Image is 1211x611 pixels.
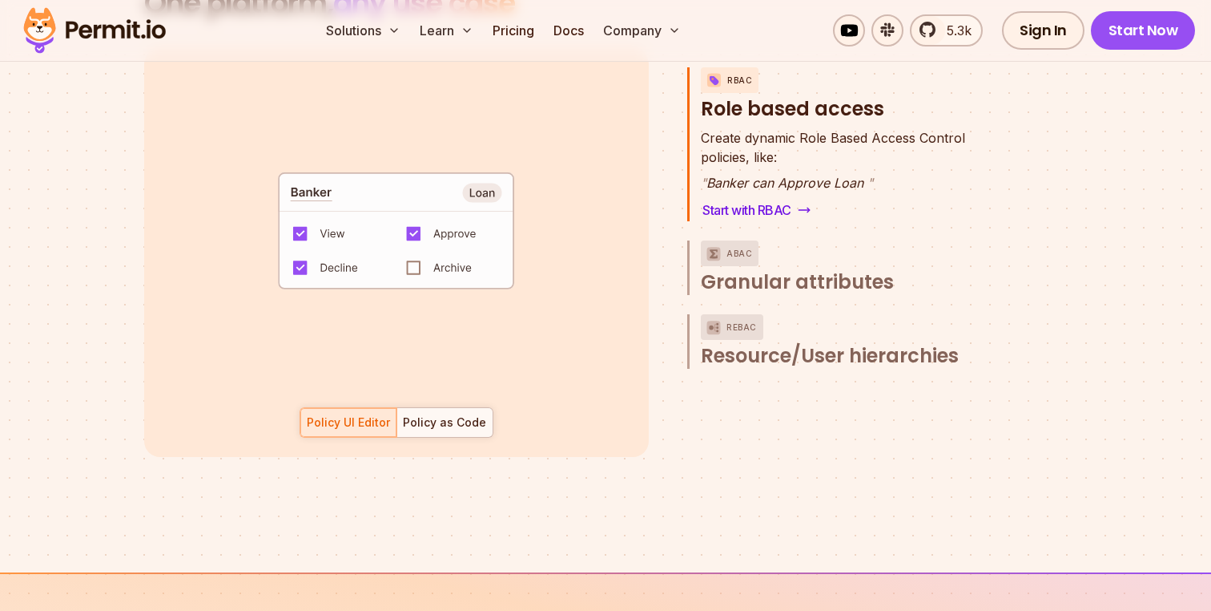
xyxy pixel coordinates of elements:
button: Policy as Code [396,407,493,438]
button: Company [597,14,687,47]
button: ReBACResource/User hierarchies [701,314,1000,369]
span: " [701,175,706,191]
span: Granular attributes [701,269,894,295]
a: Sign In [1002,11,1084,50]
button: ABACGranular attributes [701,241,1000,295]
button: Learn [413,14,480,47]
p: ReBAC [726,314,757,340]
a: Start with RBAC [701,199,812,221]
a: Docs [547,14,590,47]
span: " [867,175,873,191]
span: 5.3k [937,21,972,40]
button: Solutions [320,14,407,47]
a: 5.3k [910,14,983,47]
img: Permit logo [16,3,173,58]
a: Start Now [1091,11,1196,50]
div: RBACRole based access [701,128,1000,221]
a: Pricing [486,14,541,47]
span: Resource/User hierarchies [701,343,959,369]
div: Policy as Code [403,415,486,431]
span: Create dynamic Role Based Access Control [701,128,965,148]
p: policies, like: [701,128,965,167]
p: Banker can Approve Loan [701,173,965,192]
p: ABAC [726,241,752,266]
